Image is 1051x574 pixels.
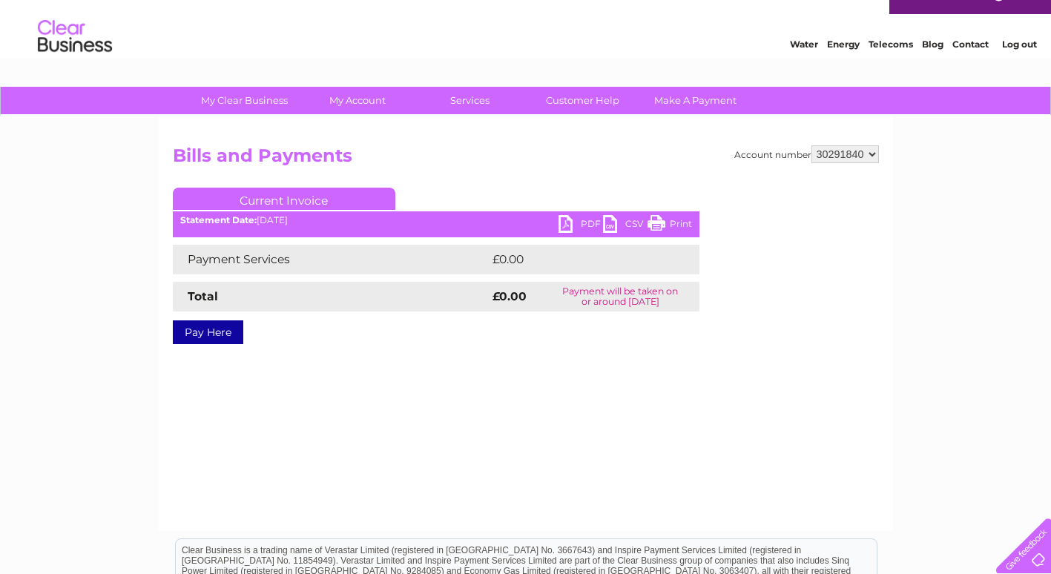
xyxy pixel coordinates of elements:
a: Customer Help [521,87,644,114]
a: Energy [827,63,860,74]
a: Contact [952,63,989,74]
strong: £0.00 [492,289,527,303]
a: Current Invoice [173,188,395,210]
b: Statement Date: [180,214,257,225]
div: Clear Business is a trading name of Verastar Limited (registered in [GEOGRAPHIC_DATA] No. 3667643... [176,8,877,72]
a: PDF [559,215,603,237]
div: [DATE] [173,215,699,225]
img: logo.png [37,39,113,84]
td: Payment Services [173,245,489,274]
td: £0.00 [489,245,665,274]
a: Services [409,87,531,114]
a: Pay Here [173,320,243,344]
a: 0333 014 3131 [771,7,874,26]
a: Make A Payment [634,87,757,114]
a: Log out [1002,63,1037,74]
strong: Total [188,289,218,303]
div: Account number [734,145,879,163]
a: My Clear Business [183,87,306,114]
a: CSV [603,215,648,237]
a: Blog [922,63,943,74]
a: Telecoms [869,63,913,74]
td: Payment will be taken on or around [DATE] [541,282,699,311]
h2: Bills and Payments [173,145,879,174]
a: Print [648,215,692,237]
a: My Account [296,87,418,114]
a: Water [790,63,818,74]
